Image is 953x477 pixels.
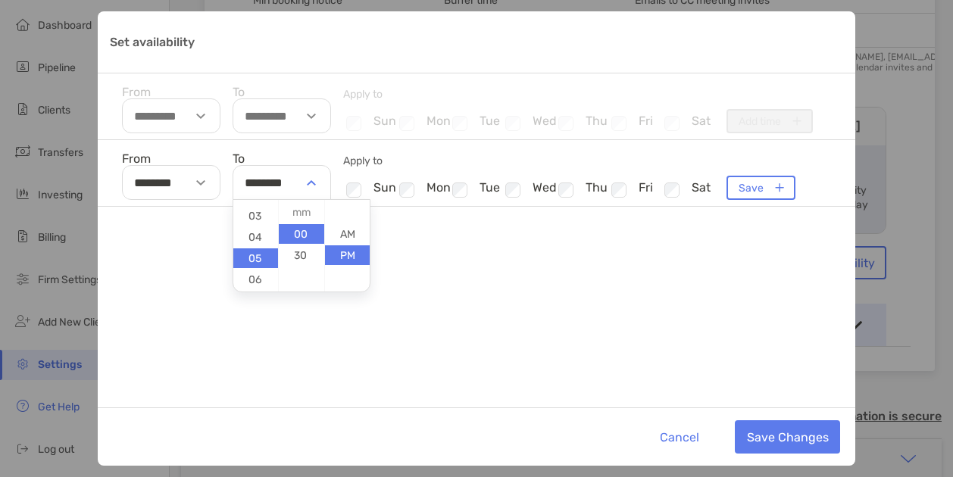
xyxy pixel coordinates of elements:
[279,224,323,244] li: 00
[98,11,855,466] div: Set availability
[726,176,795,200] button: Save
[233,152,331,165] label: To
[196,114,205,119] img: select-arrow
[343,154,383,167] span: Apply to
[233,270,278,289] li: 06
[325,245,370,265] li: PM
[122,152,220,165] label: From
[449,180,502,200] li: tue
[555,180,608,200] li: thu
[233,291,278,310] li: 07
[502,180,555,200] li: wed
[343,180,396,200] li: sun
[735,420,840,454] button: Save Changes
[661,180,714,200] li: sat
[196,180,205,185] img: select-arrow
[648,420,711,454] button: Cancel
[608,180,661,200] li: fri
[279,245,323,265] li: 30
[325,224,370,244] li: AM
[233,227,278,247] li: 04
[307,180,316,185] img: select-arrow
[307,114,316,119] img: select-arrow
[396,180,449,200] li: mon
[110,33,195,51] p: Set availability
[233,206,278,226] li: 03
[233,248,278,268] li: 05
